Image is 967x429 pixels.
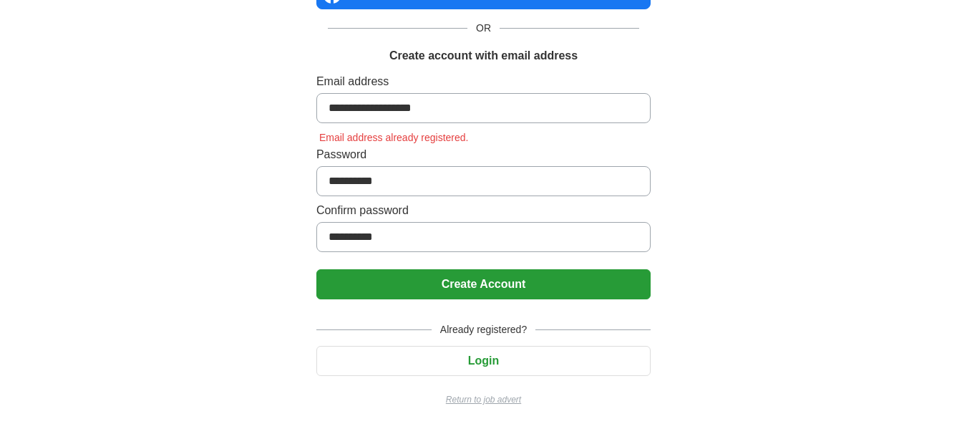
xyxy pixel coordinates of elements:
[432,322,535,337] span: Already registered?
[316,355,651,367] a: Login
[316,73,651,90] label: Email address
[316,269,651,299] button: Create Account
[316,132,472,143] span: Email address already registered.
[389,47,578,64] h1: Create account with email address
[316,202,651,219] label: Confirm password
[316,146,651,163] label: Password
[467,21,500,36] span: OR
[316,346,651,376] button: Login
[316,393,651,406] a: Return to job advert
